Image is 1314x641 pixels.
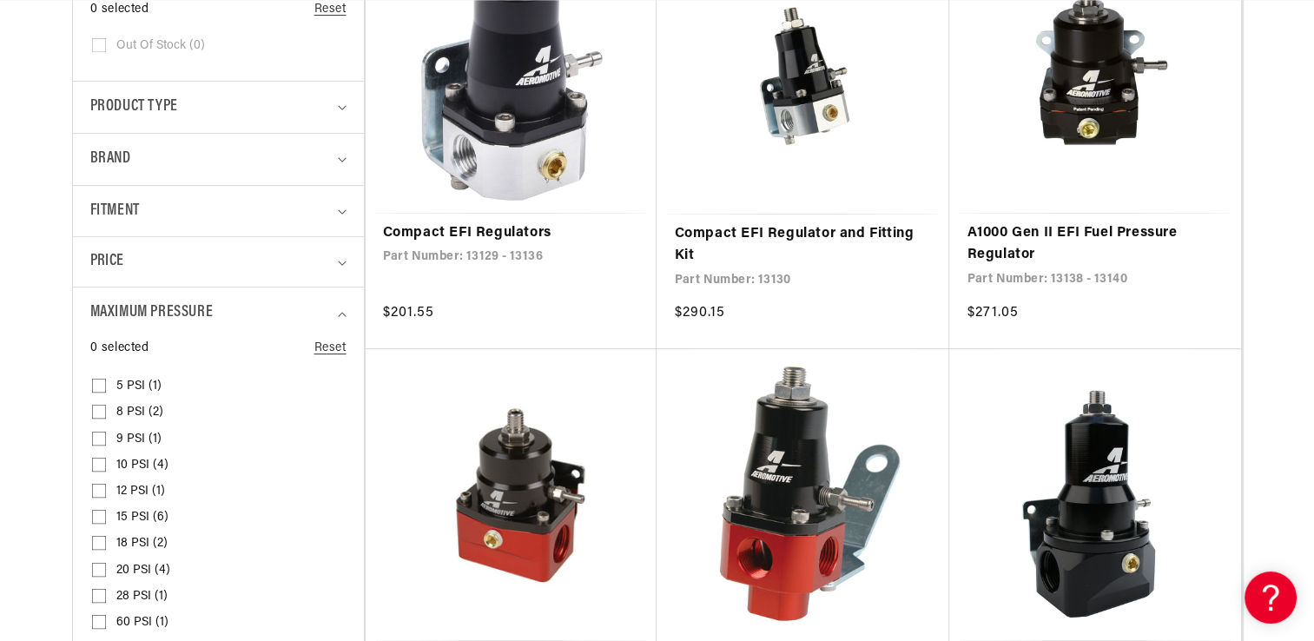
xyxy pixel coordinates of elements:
span: 9 PSI (1) [116,432,162,447]
span: 5 PSI (1) [116,379,162,394]
span: 10 PSI (4) [116,458,168,473]
a: A1000 Gen II EFI Fuel Pressure Regulator [967,222,1224,267]
span: 15 PSI (6) [116,510,168,525]
span: Price [90,250,124,274]
span: Fitment [90,199,140,224]
summary: Product type (0 selected) [90,82,347,133]
summary: Price [90,237,347,287]
a: Compact EFI Regulators [383,222,640,245]
summary: Fitment (0 selected) [90,186,347,237]
span: 8 PSI (2) [116,405,163,420]
span: 0 selected [90,339,149,358]
summary: Brand (0 selected) [90,134,347,185]
a: Compact EFI Regulator and Fitting Kit [674,223,932,268]
span: 12 PSI (1) [116,484,165,499]
span: Brand [90,147,131,172]
span: Out of stock (0) [116,38,205,54]
span: 18 PSI (2) [116,536,168,552]
span: 28 PSI (1) [116,589,168,605]
summary: Maximum Pressure (0 selected) [90,287,347,339]
span: Product type [90,95,178,120]
span: 60 PSI (1) [116,615,168,631]
span: Maximum Pressure [90,301,214,326]
a: Reset [314,339,347,358]
span: 20 PSI (4) [116,563,170,578]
